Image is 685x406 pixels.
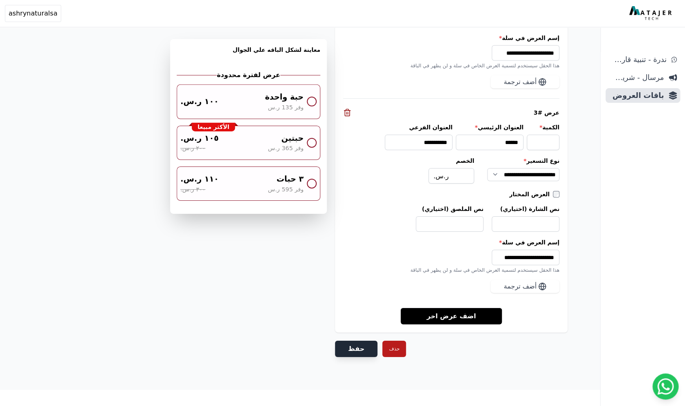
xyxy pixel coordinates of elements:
[609,54,666,65] span: ندرة - تنبية قارب علي النفاذ
[177,46,320,64] h3: معاينة لشكل الباقه علي الجوال
[343,238,559,246] label: إسم العرض في سلة
[382,341,406,357] button: حذف
[180,133,219,144] span: ١٠٥ ر.س.
[629,6,674,21] img: MatajerTech Logo
[180,185,205,194] span: ٣٠٠ ر.س.
[265,91,304,103] span: حبة واحدة
[268,103,304,112] span: وفر 135 ر.س
[217,70,280,80] h2: عرض لفترة محدودة
[428,157,474,165] label: الخصم
[343,109,559,117] div: عرض #3
[5,5,61,22] button: ashrynaturalsa
[343,34,559,42] label: إسم العرض في سلة
[609,90,664,101] span: باقات العروض
[335,341,377,357] button: حفظ
[276,173,304,185] span: ٣ حبات
[492,205,559,213] label: نص الشارة (اختياري)
[385,123,452,131] label: العنوان الفرعي
[503,282,536,291] span: أضف ترجمة
[281,133,304,144] span: حبتين
[490,280,559,293] button: أضف ترجمة
[268,144,304,153] span: وفر 365 ر.س
[487,157,559,165] label: نوع التسعير
[527,123,559,131] label: الكمية
[490,75,559,89] button: أضف ترجمة
[268,185,304,194] span: وفر 595 ر.س
[503,77,536,87] span: أضف ترجمة
[456,123,523,131] label: العنوان الرئيسي
[180,173,219,185] span: ١١٠ ر.س.
[180,96,219,108] span: ١٠٠ ر.س.
[180,144,205,153] span: ٢٠٠ ر.س.
[343,267,559,273] div: هذا الحقل سيستخدم لتسمية العرض الخاص في سلة و لن يظهر في الباقة
[609,72,664,83] span: مرسال - شريط دعاية
[343,62,559,69] div: هذا الحقل سيستخدم لتسمية العرض الخاص في سلة و لن يظهر في الباقة
[192,123,235,132] div: الأكثر مبيعا
[416,205,483,213] label: نص الملصق (اختياري)
[401,308,502,324] a: اضف عرض اخر
[9,9,58,18] span: ashrynaturalsa
[509,190,553,198] label: العرض المختار
[433,171,448,181] span: ر.س.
